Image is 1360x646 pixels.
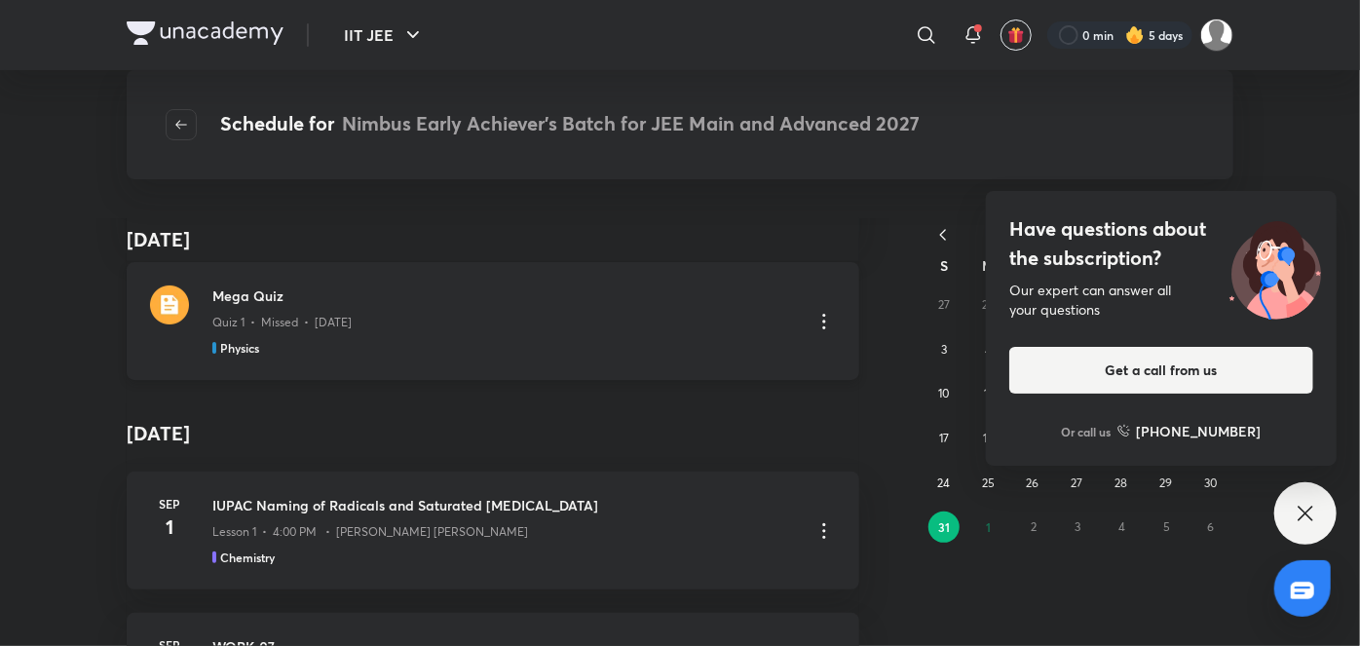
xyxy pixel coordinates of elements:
[972,423,1003,454] button: August 18, 2025
[941,342,947,357] abbr: August 3, 2025
[342,110,920,136] span: Nimbus Early Achiever’s Batch for JEE Main and Advanced 2027
[127,225,190,254] h4: [DATE]
[972,468,1003,499] button: August 25, 2025
[983,256,995,275] abbr: Monday
[127,21,283,45] img: Company Logo
[1009,281,1313,320] div: Our expert can answer all your questions
[150,513,189,542] h4: 1
[1009,214,1313,273] h4: Have questions about the subscription?
[1194,468,1226,499] button: August 30, 2025
[928,334,960,365] button: August 3, 2025
[938,386,949,400] abbr: August 10, 2025
[1117,421,1262,441] a: [PHONE_NUMBER]
[127,403,859,464] h4: [DATE]
[127,262,859,380] a: quizMega QuizQuiz 1 • Missed • [DATE]Physics
[1200,19,1233,52] img: SUBHRANGSU DAS
[1214,214,1337,320] img: ttu_illustration_new.svg
[1009,347,1313,394] button: Get a call from us
[1062,468,1093,499] button: August 27, 2025
[1115,475,1128,490] abbr: August 28, 2025
[220,549,275,566] h5: Chemistry
[938,519,950,535] abbr: August 31, 2025
[1151,468,1182,499] button: August 29, 2025
[1007,26,1025,44] img: avatar
[964,224,1190,248] button: [DATE]
[220,109,920,140] h4: Schedule for
[1159,475,1172,490] abbr: August 29, 2025
[220,339,259,357] h5: Physics
[1017,468,1048,499] button: August 26, 2025
[212,523,528,541] p: Lesson 1 • 4:00 PM • [PERSON_NAME] [PERSON_NAME]
[1125,25,1145,45] img: streak
[332,16,436,55] button: IIT JEE
[972,334,1003,365] button: August 4, 2025
[972,378,1003,409] button: August 11, 2025
[1001,19,1032,51] button: avatar
[1062,423,1112,440] p: Or call us
[127,472,859,589] a: Sep1IUPAC Naming of Radicals and Saturated [MEDICAL_DATA]Lesson 1 • 4:00 PM • [PERSON_NAME] [PERS...
[928,423,960,454] button: August 17, 2025
[928,378,960,409] button: August 10, 2025
[983,431,994,445] abbr: August 18, 2025
[984,386,992,400] abbr: August 11, 2025
[939,431,949,445] abbr: August 17, 2025
[127,21,283,50] a: Company Logo
[940,256,948,275] abbr: Sunday
[212,495,797,515] h3: IUPAC Naming of Radicals and Saturated [MEDICAL_DATA]
[212,314,352,331] p: Quiz 1 • Missed • [DATE]
[928,512,960,543] button: August 31, 2025
[1106,468,1137,499] button: August 28, 2025
[150,285,189,324] img: quiz
[1026,475,1039,490] abbr: August 26, 2025
[985,342,992,357] abbr: August 4, 2025
[150,495,189,513] h6: Sep
[1204,475,1217,490] abbr: August 30, 2025
[928,468,960,499] button: August 24, 2025
[937,475,950,490] abbr: August 24, 2025
[1137,421,1262,441] h6: [PHONE_NUMBER]
[212,285,797,306] h3: Mega Quiz
[1072,475,1083,490] abbr: August 27, 2025
[982,475,995,490] abbr: August 25, 2025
